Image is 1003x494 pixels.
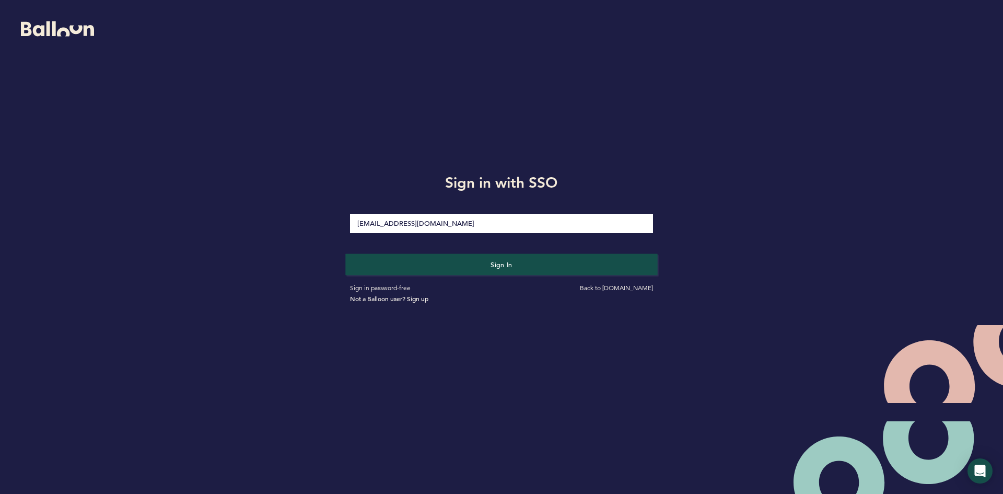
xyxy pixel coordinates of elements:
[491,260,512,269] span: Sign in
[967,458,993,484] div: Open Intercom Messenger
[350,284,411,292] a: Sign in password-free
[350,214,653,233] input: Email
[345,254,657,275] button: Sign in
[350,294,428,303] a: Not a Balloon user? Sign up
[580,284,653,292] a: Back to [DOMAIN_NAME]
[342,172,661,193] h1: Sign in with SSO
